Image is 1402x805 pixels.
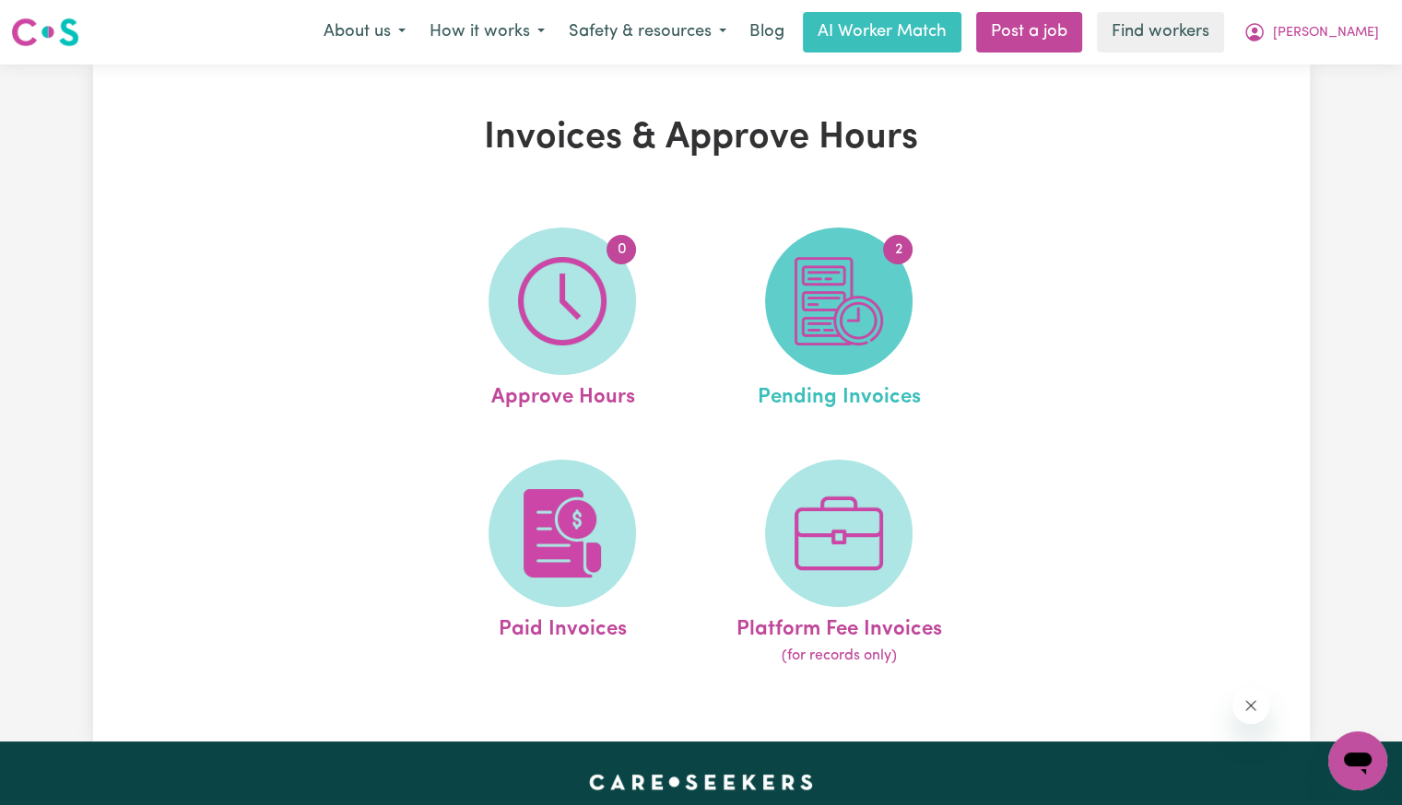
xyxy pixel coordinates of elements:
[883,235,913,264] span: 2
[11,11,79,53] a: Careseekers logo
[1273,23,1379,43] span: [PERSON_NAME]
[1328,731,1387,790] iframe: Button to launch messaging window
[706,227,972,414] a: Pending Invoices
[1097,12,1224,52] a: Find workers
[782,645,897,667] span: (for records only)
[589,775,813,789] a: Careseekers home page
[430,227,695,414] a: Approve Hours
[738,12,795,52] a: Blog
[706,460,972,668] a: Platform Fee Invoices(for records only)
[430,460,695,668] a: Paid Invoices
[758,375,921,414] span: Pending Invoices
[312,13,418,52] button: About us
[307,116,1096,160] h1: Invoices & Approve Hours
[1231,13,1391,52] button: My Account
[11,13,112,28] span: Need any help?
[418,13,557,52] button: How it works
[607,235,636,264] span: 0
[557,13,738,52] button: Safety & resources
[11,16,79,49] img: Careseekers logo
[976,12,1082,52] a: Post a job
[803,12,961,52] a: AI Worker Match
[490,375,634,414] span: Approve Hours
[1232,687,1269,724] iframe: Close message
[499,607,627,646] span: Paid Invoices
[736,607,942,646] span: Platform Fee Invoices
